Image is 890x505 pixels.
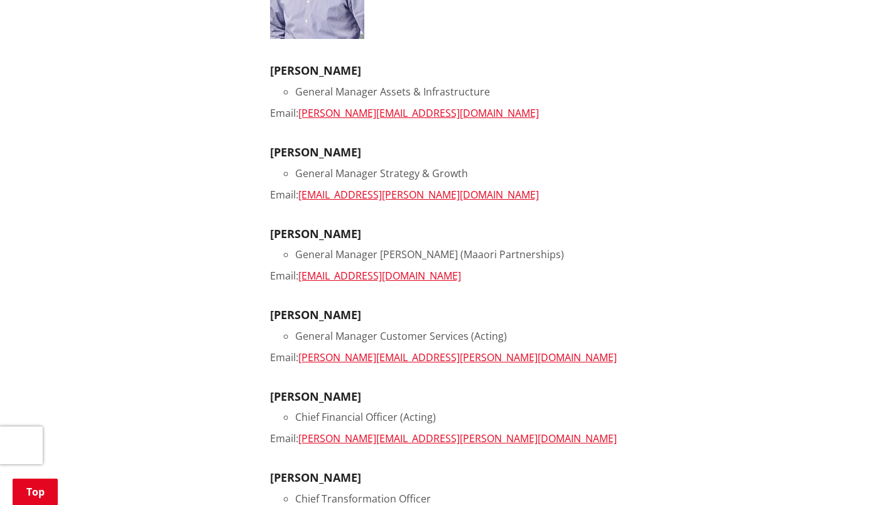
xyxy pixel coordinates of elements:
h3: [PERSON_NAME] [270,308,805,322]
h3: [PERSON_NAME] [270,390,805,404]
div: Email: [270,350,805,365]
h3: [PERSON_NAME] [270,64,805,78]
a: [PERSON_NAME][EMAIL_ADDRESS][DOMAIN_NAME] [298,106,539,120]
h3: [PERSON_NAME] [270,146,805,160]
li: General Manager Assets & Infrastructure [295,84,805,99]
iframe: Messenger Launcher [832,452,877,497]
li: General Manager Strategy & Growth [295,166,805,181]
li: General Manager Customer Services (Acting) [295,329,805,344]
a: [EMAIL_ADDRESS][PERSON_NAME][DOMAIN_NAME] [298,188,539,202]
h3: [PERSON_NAME] [270,227,805,241]
div: Email: [270,268,805,283]
a: Top [13,479,58,505]
a: [PERSON_NAME][EMAIL_ADDRESS][PERSON_NAME][DOMAIN_NAME] [298,350,617,364]
div: Email: [270,187,805,202]
h3: [PERSON_NAME] [270,471,805,485]
div: Email: [270,106,805,121]
li: Chief Financial Officer (Acting) [295,410,805,425]
li: General Manager [PERSON_NAME] (Maaori Partnerships) [295,247,805,262]
a: [EMAIL_ADDRESS][DOMAIN_NAME] [298,269,461,283]
a: [PERSON_NAME][EMAIL_ADDRESS][PERSON_NAME][DOMAIN_NAME] [298,432,617,445]
div: Email: [270,431,805,446]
